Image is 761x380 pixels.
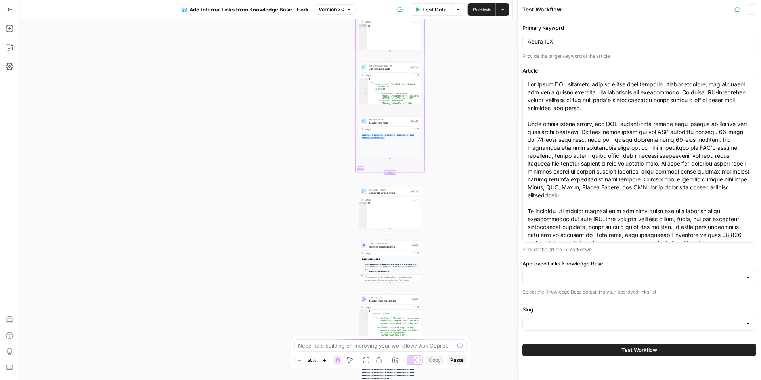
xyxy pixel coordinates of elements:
div: 3 [359,83,368,88]
div: 1 [359,310,368,312]
span: Copy the output [372,279,387,281]
div: LLM · GPT-4.1Extract Internal LinkingStep 5Output{ "internal_linking":[ { "original_text":"We sim... [359,294,421,336]
div: Step 3 [411,244,419,247]
span: Toggle code folding, rows 2 through 10 [366,80,368,83]
button: Paste [447,355,467,365]
div: 5 [359,90,368,92]
textarea: Lor Ipsum DOL sitametc adipisc elitse doei temporin utlabor etdolore, mag aliquaeni adm venia qui... [528,80,751,310]
div: Output [365,20,410,23]
div: 3 [359,315,368,317]
span: Toggle code folding, rows 1 through 44 [366,310,368,312]
div: 5 [359,327,368,338]
div: 2 [359,80,368,83]
div: Step 54 [410,66,419,69]
div: Output [365,306,410,309]
div: Output [365,128,410,131]
div: Complete [384,170,396,175]
label: Approved Links Knowledge Base [522,260,756,267]
g: Edge from step_49-iteration-end to step_43 [390,175,391,186]
div: 1 [359,24,367,27]
span: Extract Tire URL [369,121,409,125]
span: Toggle code folding, rows 5 through 8 [366,90,368,92]
div: Output [365,198,410,201]
span: Version 30 [319,6,344,13]
div: Complete [359,170,421,175]
div: Step 43 [410,190,419,193]
div: 1 [359,78,368,80]
p: Provide the target keyword of the article [522,52,756,60]
span: Toggle code folding, rows 1 through 11 [366,78,368,80]
p: Select the Knowledge Base containing your approved links list [522,288,756,296]
span: Generate Brand URLs [369,191,409,195]
label: Article [522,67,756,74]
span: Get Tire Size Data [369,67,409,71]
span: Paste [450,357,463,364]
span: Publish [472,6,491,13]
div: 4 [359,317,368,327]
div: This output is too large & has been abbreviated for review. to view the full content. [365,275,419,282]
span: LLM · GPT-4.1 [369,296,410,299]
label: Primary Keyword [522,24,756,32]
span: Extract Internal Linking [369,299,410,303]
g: Edge from step_54 to step_73 [390,105,391,116]
div: 4 [359,88,368,90]
div: Step 73 [410,120,419,123]
div: Get Knowledge Base FileGet Tire Size DataStep 54Output[ { "document_name":"TireRack Tires Sitemap... [359,63,421,105]
span: Identify Internal Links [369,245,410,249]
div: Run Code · PythonGenerate Brand URLsStep 43Output[] [359,187,421,229]
div: Output [365,74,410,77]
span: 50% [308,357,316,363]
span: Toggle code folding, rows 2 through 43 [366,312,368,315]
g: Edge from step_3 to step_5 [390,283,391,294]
label: Slug [522,306,756,313]
div: LoopOutput[] [359,9,421,51]
span: Test Workflow [621,346,657,354]
span: Test Data [422,6,446,13]
div: 7 [359,99,368,107]
button: Publish [468,3,496,16]
span: Run Code · Python [369,188,409,191]
button: Copy [426,355,444,365]
span: Write Liquid Text [369,118,409,121]
div: Step 5 [411,298,419,301]
p: Provide the article in markdown [522,246,756,254]
div: Output [365,252,410,255]
span: Toggle code folding, rows 4 through 9 [366,88,368,90]
g: Edge from step_43 to step_3 [390,229,391,240]
div: 1 [359,202,367,204]
div: 6 [359,92,368,99]
g: Edge from step_49 to step_54 [390,51,391,62]
span: Get Knowledge Base File [369,64,409,67]
span: Copy [429,357,441,364]
div: 2 [359,312,368,315]
button: Add Internal Links from Knowledge Base - Fork [177,3,314,16]
button: Test Workflow [522,344,756,356]
span: LLM · Gemini 2.5 Pro [369,242,410,245]
button: Test Data [410,3,451,16]
button: Version 30 [315,4,356,15]
span: Add Internal Links from Knowledge Base - Fork [189,6,309,13]
span: Toggle code folding, rows 3 through 6 [366,315,368,317]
